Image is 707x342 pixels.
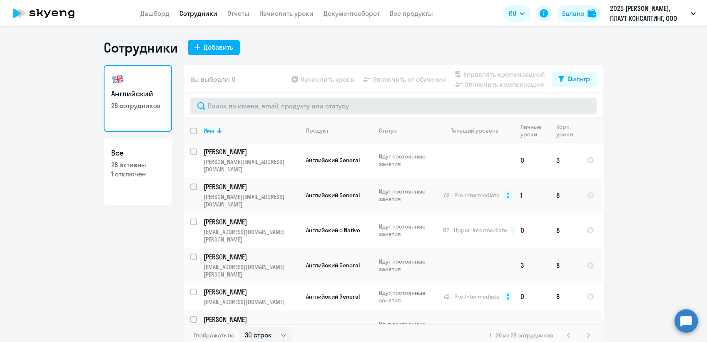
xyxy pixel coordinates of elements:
[552,72,597,87] button: Фильтр
[179,9,217,18] a: Сотрудники
[306,127,329,134] div: Продукт
[104,65,172,132] a: Английский28 сотрудников
[204,182,298,191] p: [PERSON_NAME]
[556,123,580,138] div: Корп. уроки
[550,178,580,213] td: 8
[111,73,124,86] img: english
[194,332,236,339] span: Отображать по:
[204,182,299,191] a: [PERSON_NAME]
[204,127,299,134] div: Имя
[379,258,436,273] p: Идут постоянные занятия
[444,191,500,199] span: A2 - Pre-Intermediate
[550,248,580,283] td: 8
[306,262,360,269] span: Английский General
[514,143,550,178] td: 0
[259,9,314,18] a: Начислить уроки
[306,293,360,300] span: Английский General
[514,213,550,248] td: 0
[204,217,298,226] p: [PERSON_NAME]
[204,228,299,243] p: [EMAIL_ADDRESS][DOMAIN_NAME][PERSON_NAME]
[379,223,436,238] p: Идут постоянные занятия
[324,9,380,18] a: Документооборот
[503,5,530,22] button: RU
[204,217,299,226] a: [PERSON_NAME]
[204,287,298,297] p: [PERSON_NAME]
[557,5,601,22] button: Балансbalance
[204,252,298,262] p: [PERSON_NAME]
[104,138,172,205] a: Все28 активны1 отключен
[379,289,436,304] p: Идут постоянные занятия
[443,127,513,134] div: Текущий уровень
[379,320,436,335] p: Идут постоянные занятия
[204,42,233,52] div: Добавить
[188,40,240,55] button: Добавить
[190,98,597,114] input: Поиск по имени, email, продукту или статусу
[227,9,249,18] a: Отчеты
[204,252,299,262] a: [PERSON_NAME]
[520,123,549,138] div: Личные уроки
[204,315,299,324] a: [PERSON_NAME]
[390,9,433,18] a: Все продукты
[111,101,164,110] p: 28 сотрудников
[306,191,360,199] span: Английский General
[111,148,164,158] h3: Все
[306,226,360,234] span: Английский с Native
[190,74,236,84] span: Вы выбрали: 0
[550,143,580,178] td: 3
[514,178,550,213] td: 1
[379,188,436,203] p: Идут постоянные занятия
[514,248,550,283] td: 3
[204,158,299,173] p: [PERSON_NAME][EMAIL_ADDRESS][DOMAIN_NAME]
[204,193,299,208] p: [PERSON_NAME][EMAIL_ADDRESS][DOMAIN_NAME]
[204,287,299,297] a: [PERSON_NAME]
[490,332,553,339] span: 1 - 28 из 28 сотрудников
[451,127,498,134] div: Текущий уровень
[588,9,596,18] img: balance
[111,169,164,179] p: 1 отключен
[140,9,169,18] a: Дашборд
[444,293,500,300] span: A2 - Pre-Intermediate
[379,153,436,168] p: Идут постоянные занятия
[204,263,299,278] p: [EMAIL_ADDRESS][DOMAIN_NAME][PERSON_NAME]
[204,315,298,324] p: [PERSON_NAME]
[610,3,687,23] p: 2025 [PERSON_NAME], ПЛАУТ КОНСАЛТИНГ, ООО
[204,127,214,134] div: Имя
[443,226,507,234] span: B2 - Upper-Intermediate
[379,127,397,134] div: Статус
[104,39,178,56] h1: Сотрудники
[204,147,298,156] p: [PERSON_NAME]
[562,8,584,18] div: Баланс
[204,147,299,156] a: [PERSON_NAME]
[606,3,700,23] button: 2025 [PERSON_NAME], ПЛАУТ КОНСАЛТИНГ, ООО
[509,8,516,18] span: RU
[550,283,580,310] td: 8
[550,213,580,248] td: 8
[306,156,360,164] span: Английский General
[204,298,299,306] p: [EMAIL_ADDRESS][DOMAIN_NAME]
[514,283,550,310] td: 0
[568,74,590,84] div: Фильтр
[111,88,164,99] h3: Английский
[111,160,164,169] p: 28 активны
